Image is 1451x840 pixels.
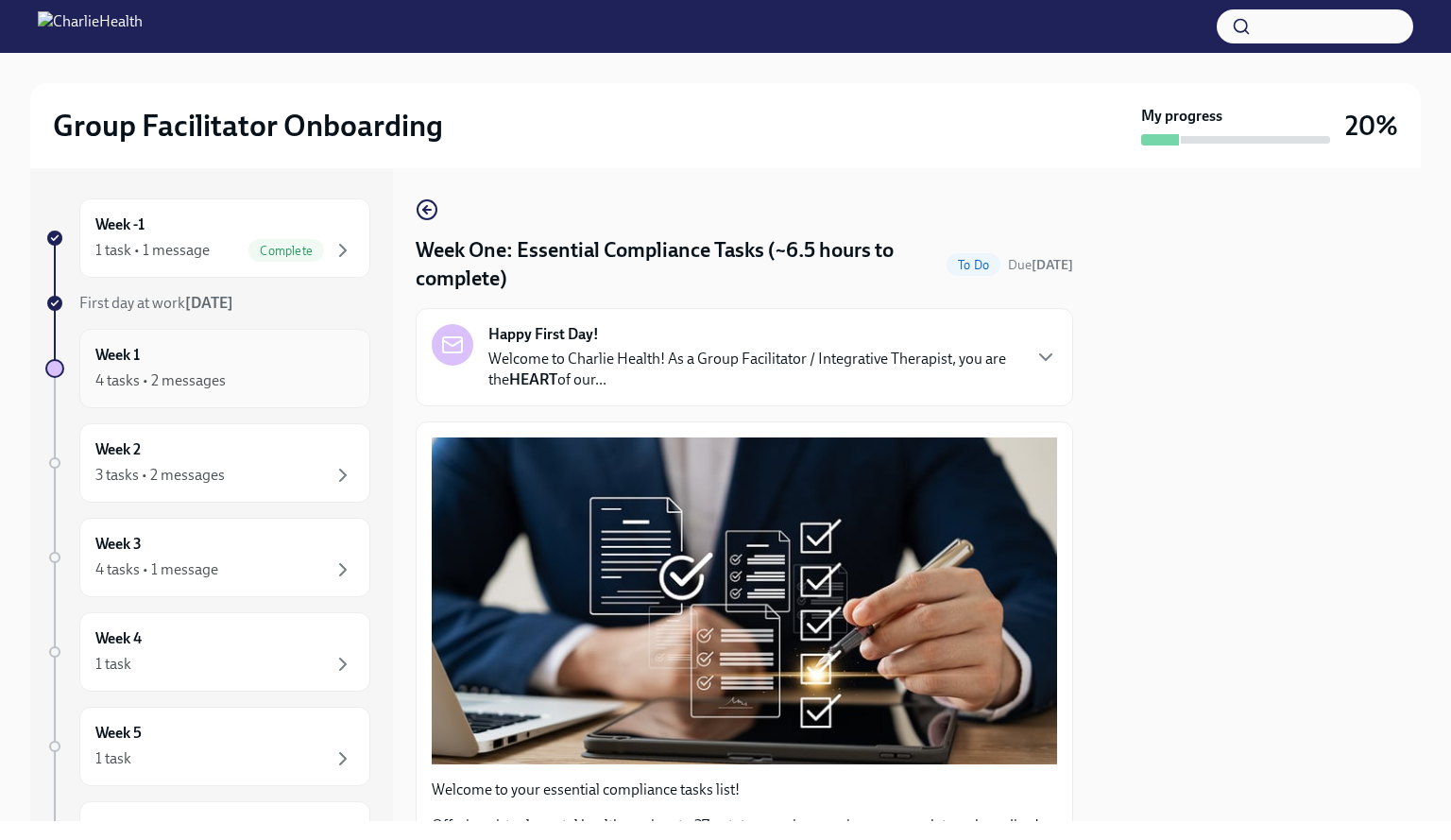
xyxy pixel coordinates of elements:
div: 1 task [95,654,131,675]
strong: HEART [509,370,557,388]
strong: Happy First Day! [488,324,599,345]
h4: Week One: Essential Compliance Tasks (~6.5 hours to complete) [416,236,939,293]
a: Week -11 task • 1 messageComplete [45,198,370,278]
a: Week 23 tasks • 2 messages [45,423,370,503]
span: Complete [248,244,324,258]
a: Week 41 task [45,612,370,692]
span: First day at work [79,294,233,312]
button: Zoom image [432,437,1057,764]
span: September 9th, 2025 09:00 [1008,256,1073,274]
a: Week 51 task [45,707,370,786]
h6: Week 3 [95,534,142,555]
div: 4 tasks • 1 message [95,559,218,580]
strong: My progress [1141,106,1222,127]
img: CharlieHealth [38,11,143,42]
strong: [DATE] [1032,257,1073,273]
a: First day at work[DATE] [45,293,370,314]
div: 4 tasks • 2 messages [95,370,226,391]
span: To Do [947,258,1000,272]
div: 1 task • 1 message [95,240,210,261]
h6: Week 6 [95,817,142,838]
p: Welcome to your essential compliance tasks list! [432,780,1057,800]
h6: Week 5 [95,723,142,744]
h2: Group Facilitator Onboarding [53,107,443,145]
h6: Week 2 [95,439,141,460]
span: Due [1008,257,1073,273]
h3: 20% [1345,109,1398,143]
p: Welcome to Charlie Health! As a Group Facilitator / Integrative Therapist, you are the of our... [488,349,1019,390]
div: 3 tasks • 2 messages [95,465,225,486]
strong: [DATE] [185,294,233,312]
h6: Week 4 [95,628,142,649]
a: Week 34 tasks • 1 message [45,518,370,597]
a: Week 14 tasks • 2 messages [45,329,370,408]
div: 1 task [95,748,131,769]
h6: Week -1 [95,214,145,235]
h6: Week 1 [95,345,140,366]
